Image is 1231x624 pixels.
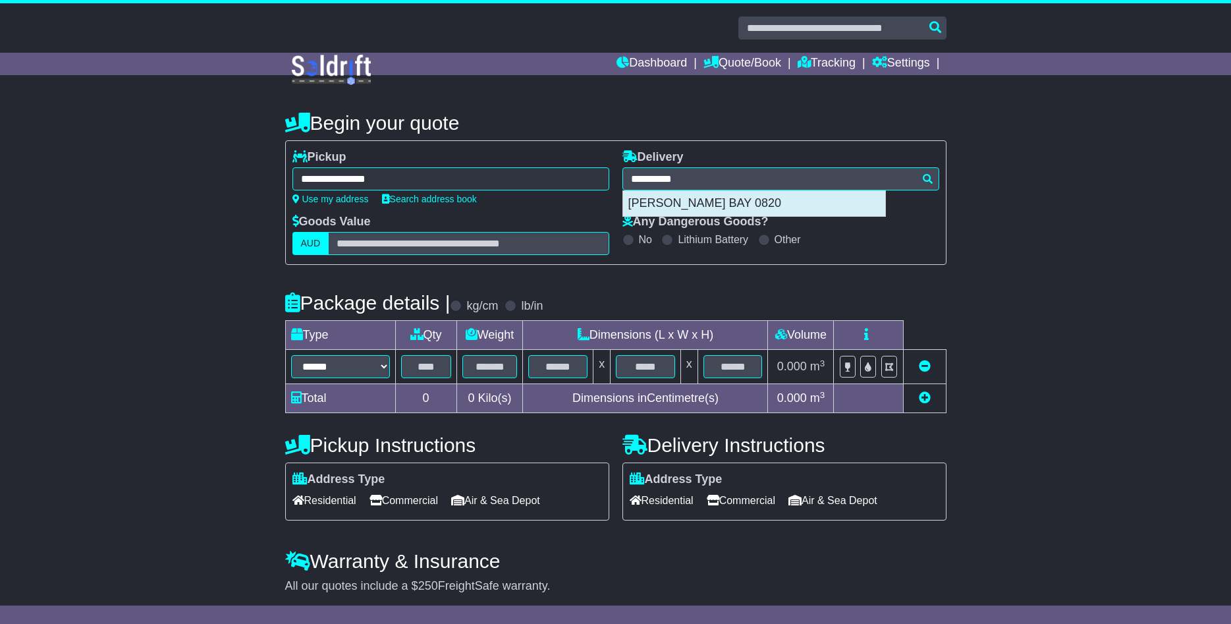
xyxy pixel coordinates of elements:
h4: Package details | [285,292,451,314]
typeahead: Please provide city [622,167,939,190]
span: Commercial [707,490,775,511]
a: Settings [872,53,930,75]
label: No [639,233,652,246]
td: x [593,350,611,384]
td: Dimensions (L x W x H) [523,321,768,350]
span: Residential [630,490,694,511]
td: Dimensions in Centimetre(s) [523,384,768,413]
td: Volume [768,321,834,350]
label: Address Type [292,472,385,487]
label: Lithium Battery [678,233,748,246]
label: AUD [292,232,329,255]
h4: Delivery Instructions [622,434,946,456]
td: 0 [395,384,456,413]
label: kg/cm [466,299,498,314]
span: Air & Sea Depot [451,490,540,511]
a: Add new item [919,391,931,405]
sup: 3 [820,390,825,400]
div: All our quotes include a $ FreightSafe warranty. [285,579,946,594]
label: Goods Value [292,215,371,229]
td: Kilo(s) [456,384,523,413]
label: lb/in [521,299,543,314]
span: 0.000 [777,360,807,373]
sup: 3 [820,358,825,368]
span: m [810,360,825,373]
td: x [680,350,698,384]
h4: Warranty & Insurance [285,550,946,572]
a: Use my address [292,194,369,204]
a: Dashboard [616,53,687,75]
h4: Pickup Instructions [285,434,609,456]
label: Other [775,233,801,246]
td: Total [285,384,395,413]
a: Tracking [798,53,856,75]
label: Address Type [630,472,723,487]
td: Type [285,321,395,350]
span: 250 [418,579,438,592]
label: Pickup [292,150,346,165]
span: 0.000 [777,391,807,405]
td: Qty [395,321,456,350]
a: Remove this item [919,360,931,373]
a: Quote/Book [703,53,781,75]
span: m [810,391,825,405]
a: Search address book [382,194,477,204]
span: Air & Sea Depot [788,490,877,511]
div: [PERSON_NAME] BAY 0820 [623,191,885,216]
label: Any Dangerous Goods? [622,215,769,229]
h4: Begin your quote [285,112,946,134]
span: 0 [468,391,474,405]
span: Commercial [369,490,438,511]
span: Residential [292,490,356,511]
td: Weight [456,321,523,350]
label: Delivery [622,150,684,165]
